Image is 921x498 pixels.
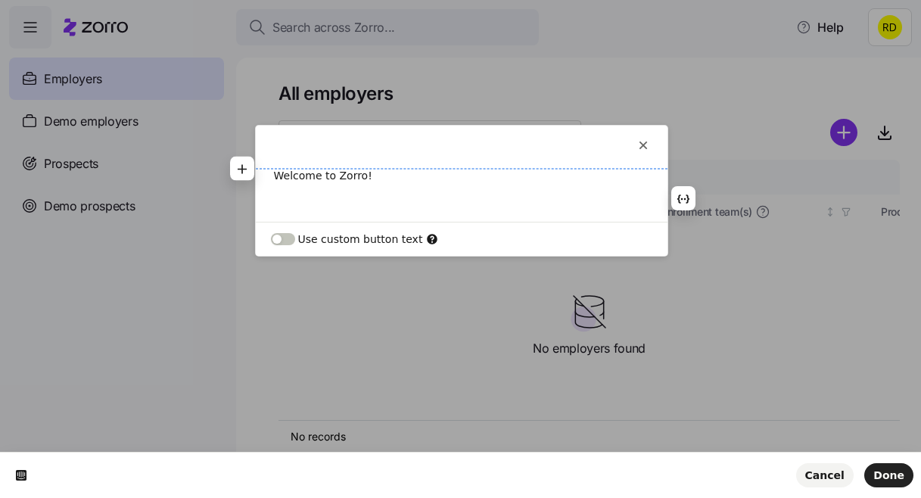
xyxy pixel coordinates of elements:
span: Use custom button text [298,232,438,247]
button: Done [864,463,913,487]
p: Welcome to Zorro! [274,168,649,183]
span: Cancel [805,469,845,481]
button: Cancel [796,463,854,487]
span: Done [873,469,904,481]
